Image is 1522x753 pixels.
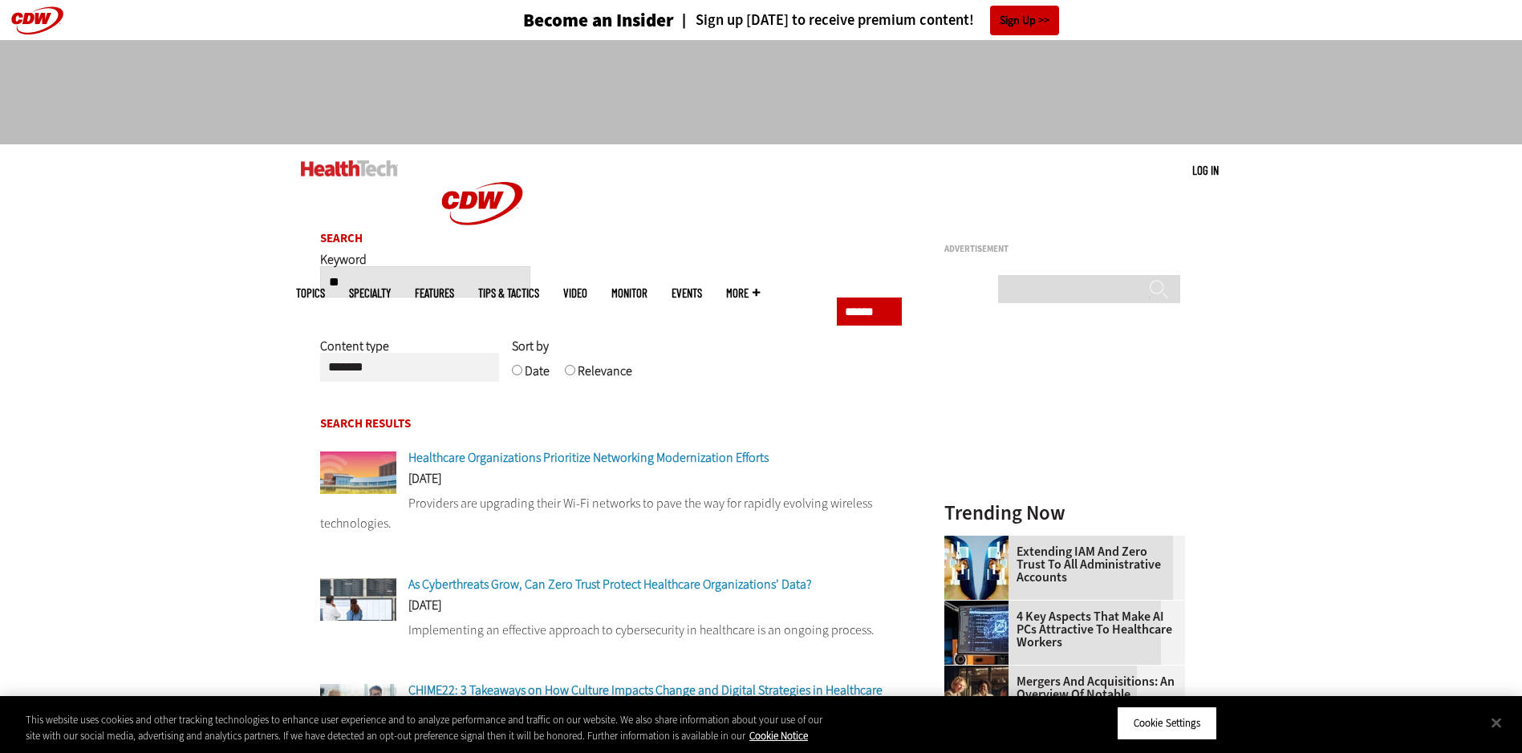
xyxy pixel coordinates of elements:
a: Video [563,287,587,299]
a: Sign up [DATE] to receive premium content! [674,13,974,28]
img: Atlantic Health System [320,451,396,494]
a: business leaders shake hands in conference room [944,666,1017,678]
img: Desktop monitor with brain AI concept [944,601,1009,665]
a: More information about your privacy [749,729,808,743]
a: Events [672,287,702,299]
h3: Become an Insider [523,11,674,30]
a: MonITor [611,287,647,299]
img: business leaders shake hands in conference room [944,666,1009,730]
a: Sign Up [990,6,1059,35]
span: More [726,287,760,299]
h3: Trending Now [944,503,1185,523]
button: Close [1479,705,1514,740]
div: [DATE] [320,472,903,493]
span: Topics [296,287,325,299]
iframe: advertisement [469,56,1053,128]
label: Content type [320,338,389,366]
label: Relevance [578,362,632,391]
div: [DATE] [320,599,903,620]
a: abstract image of woman with pixelated face [944,536,1017,549]
iframe: advertisement [944,260,1185,460]
span: Sort by [512,338,549,354]
a: Log in [1192,163,1219,177]
div: This website uses cookies and other tracking technologies to enhance user experience and to analy... [26,712,837,743]
a: CDW [422,250,542,267]
h2: Search Results [320,418,903,430]
p: Implementing an effective approach to cybersecurity in healthcare is an ongoing process. [320,620,903,641]
button: Cookie Settings [1117,706,1217,740]
a: 4 Key Aspects That Make AI PCs Attractive to Healthcare Workers [944,610,1175,649]
img: a team of healthcare professionals [320,684,396,727]
a: Desktop monitor with brain AI concept [944,601,1017,613]
p: Providers are upgrading their Wi-Fi networks to pave the way for rapidly evolving wireless techno... [320,493,903,534]
img: Home [422,144,542,263]
span: Specialty [349,287,391,299]
label: Date [525,362,550,391]
a: CHIME22: 3 Takeaways on How Culture Impacts Change and Digital Strategies in Healthcare [408,682,883,698]
a: Healthcare Organizations Prioritize Networking Modernization Efforts [408,449,769,466]
a: Become an Insider [463,11,674,30]
div: User menu [1192,162,1219,179]
a: Extending IAM and Zero Trust to All Administrative Accounts [944,545,1175,584]
img: Home [301,160,398,176]
img: Doctors discussing over screens in control room [320,578,396,621]
a: Features [415,287,454,299]
img: abstract image of woman with pixelated face [944,536,1009,600]
a: Mergers and Acquisitions: An Overview of Notable Healthcare M&A Activity in [DATE] [944,675,1175,727]
a: Tips & Tactics [478,287,539,299]
a: As Cyberthreats Grow, Can Zero Trust Protect Healthcare Organizations’ Data? [408,576,811,593]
